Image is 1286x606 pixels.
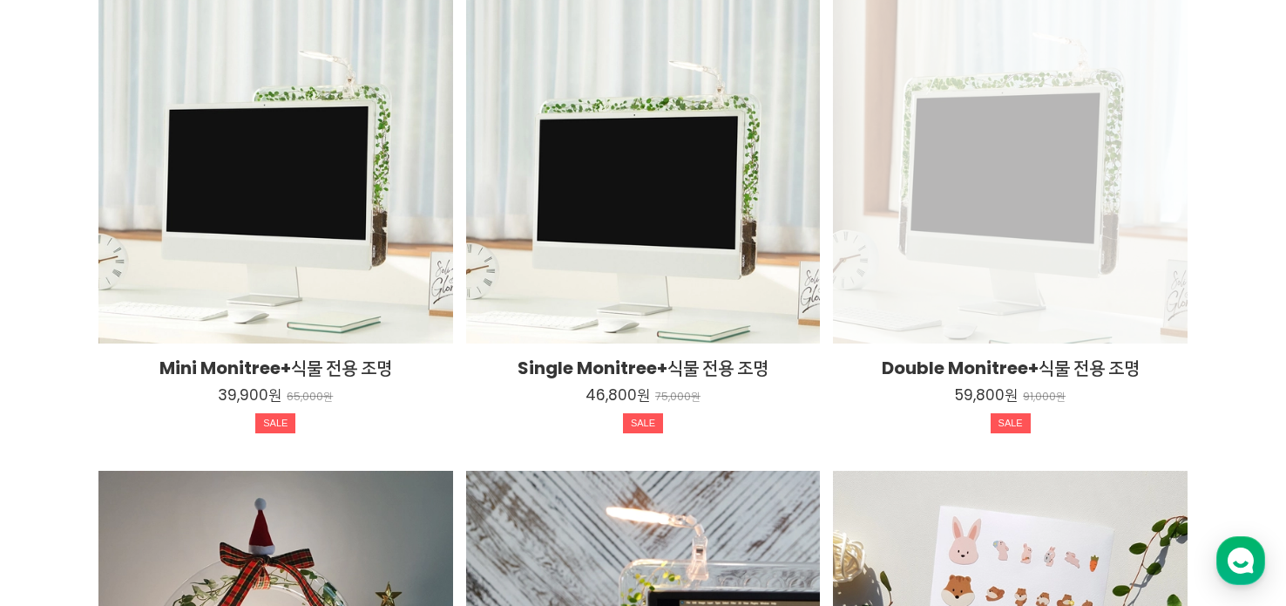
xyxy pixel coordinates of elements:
p: 39,900원 [218,385,281,405]
a: Double Monitree+식물 전용 조명 59,800원 91,000원 SALE [833,356,1188,440]
span: 설정 [269,487,290,501]
p: 46,800원 [585,385,650,405]
div: SALE [991,413,1031,434]
a: Mini Monitree+식물 전용 조명 39,900원 65,000원 SALE [98,356,453,440]
p: 65,000원 [287,391,333,404]
a: Single Monitree+식물 전용 조명 46,800원 75,000원 SALE [466,356,821,440]
span: 홈 [55,487,65,501]
h2: Double Monitree+식물 전용 조명 [833,356,1188,380]
span: 대화 [159,488,180,502]
a: 설정 [225,461,335,505]
p: 75,000원 [655,391,701,404]
p: 59,800원 [955,385,1018,405]
a: 대화 [115,461,225,505]
div: SALE [623,413,663,434]
p: 91,000원 [1023,391,1066,404]
h2: Single Monitree+식물 전용 조명 [466,356,821,380]
h2: Mini Monitree+식물 전용 조명 [98,356,453,380]
a: 홈 [5,461,115,505]
div: SALE [255,413,295,434]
